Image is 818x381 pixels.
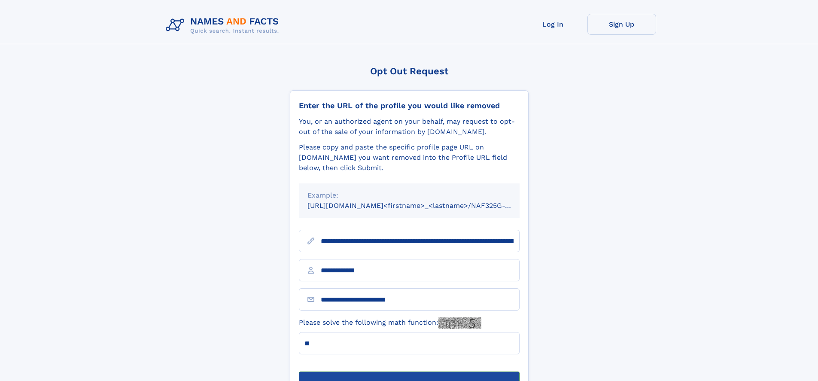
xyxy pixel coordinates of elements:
[307,201,536,210] small: [URL][DOMAIN_NAME]<firstname>_<lastname>/NAF325G-xxxxxxxx
[299,101,520,110] div: Enter the URL of the profile you would like removed
[299,116,520,137] div: You, or an authorized agent on your behalf, may request to opt-out of the sale of your informatio...
[587,14,656,35] a: Sign Up
[299,317,481,329] label: Please solve the following math function:
[519,14,587,35] a: Log In
[162,14,286,37] img: Logo Names and Facts
[307,190,511,201] div: Example:
[290,66,529,76] div: Opt Out Request
[299,142,520,173] div: Please copy and paste the specific profile page URL on [DOMAIN_NAME] you want removed into the Pr...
